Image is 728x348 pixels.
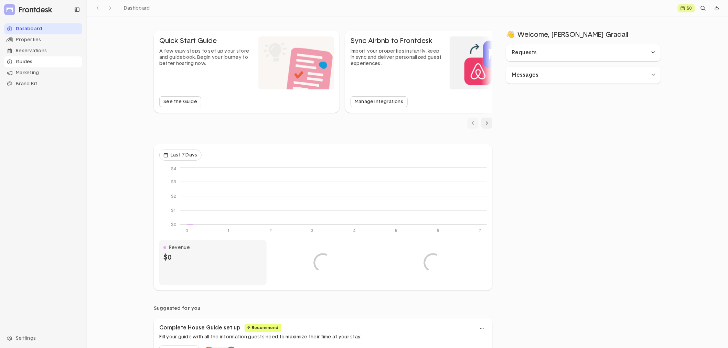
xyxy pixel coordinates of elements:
tspan: 4 [353,229,356,233]
h3: Suggested for you [154,306,492,312]
div: Recommend [245,324,281,332]
li: 2 of 5 [345,31,531,113]
div: Brand Kit [4,78,82,89]
tspan: 0 [185,229,188,233]
button: Previous slide [468,118,479,129]
div: accordion toggler [506,67,661,84]
div: Sync Airbnb to Frontdesk [351,36,444,45]
li: 1 of 5 [154,31,340,113]
tspan: $2 [171,194,176,198]
li: Navigation item [4,56,82,67]
tspan: 7 [479,229,481,233]
a: $0 [678,4,695,12]
div: A few easy steps to set up your store and guidebook. Begin your journey to better hosting now. [159,48,253,67]
div: accordion toggler [506,44,661,61]
div: Fill your guide with all the information guests need to maximize their time at your stay. [159,334,472,340]
div: Properties [4,34,82,45]
tspan: $4 [171,166,176,171]
div: $0 [163,254,171,261]
tspan: $3 [171,180,176,184]
div: Manage Integrations [355,99,403,104]
button: dropdown trigger [159,150,202,161]
li: Navigation item [4,67,82,78]
div: Guides [4,56,82,67]
tspan: 1 [227,229,230,233]
li: Navigation item [4,45,82,56]
tspan: $0 [171,222,176,227]
div: Marketing [4,67,82,78]
img: Quick Start Guide [258,36,334,89]
div: dropdown trigger [711,3,722,14]
tspan: $1 [171,208,176,213]
span: 👋 [506,31,515,39]
tspan: 2 [269,229,272,233]
h3: Welcome , [PERSON_NAME] Gradall [506,31,661,39]
div: Messages [512,72,638,79]
tspan: 5 [395,229,397,233]
li: Navigation item [4,34,82,45]
button: See the Guide [159,96,201,107]
div: Dashboard [4,23,82,34]
tspan: 3 [311,229,314,233]
div: Requests [512,49,638,56]
div: Quick Start Guide [159,36,253,45]
div: Import your properties instantly, keep in sync and deliver personalized guest experiences. [351,48,444,67]
button: Next slide [481,118,492,129]
a: Dashboard [121,4,153,13]
div: See the Guide [163,99,197,104]
span: Dashboard [124,6,150,11]
li: Navigation item [4,78,82,89]
div: Reservations [4,45,82,56]
li: Navigation item [4,23,82,34]
div: Settings [4,333,82,344]
h3: Complete House Guide set up [159,325,240,331]
img: Sync Airbnb to Frontdesk [450,36,525,89]
div: Revenue [169,245,190,250]
tspan: 6 [437,229,439,233]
